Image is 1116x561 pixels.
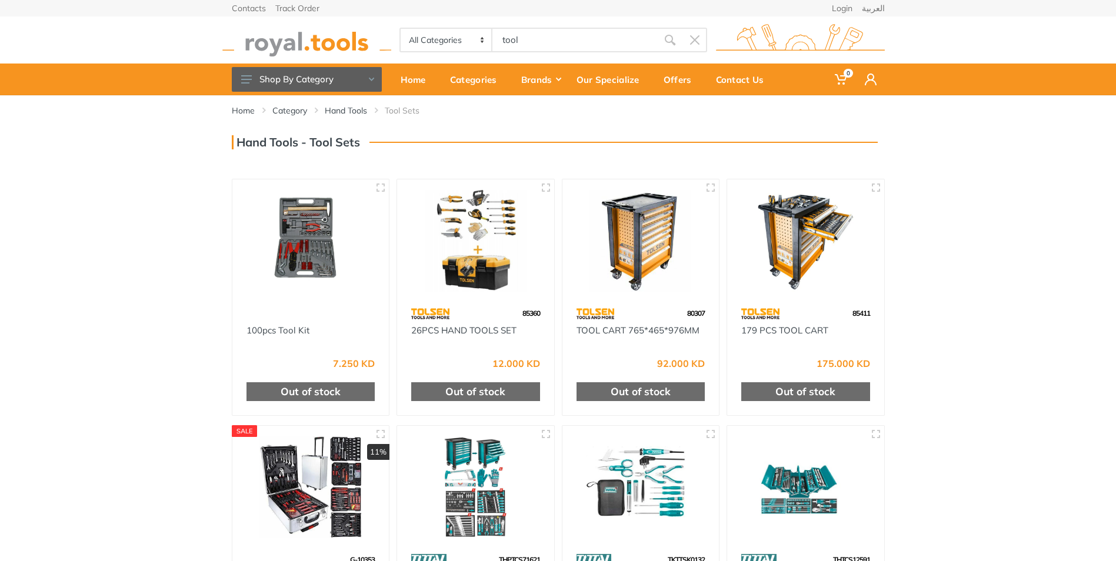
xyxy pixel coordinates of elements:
div: Out of stock [577,382,705,401]
div: 7.250 KD [333,359,375,368]
a: العربية [862,4,885,12]
a: Login [832,4,852,12]
div: Out of stock [246,382,375,401]
div: Categories [442,67,513,92]
div: Brands [513,67,568,92]
div: 12.000 KD [492,359,540,368]
a: 100pcs Tool Kit [246,325,309,336]
img: Royal Tools - 26PCS HAND TOOLS SET [408,190,544,292]
div: Offers [655,67,708,92]
a: Track Order [275,4,319,12]
li: Tool Sets [385,105,437,116]
div: Our Specialize [568,67,655,92]
span: 85360 [522,309,540,318]
img: Royal Tools - 179 PCS TOOL CART [738,190,874,292]
img: Royal Tools - Tool kit 187 Pcs [243,436,379,538]
a: 179 PCS TOOL CART [741,325,828,336]
a: Hand Tools [325,105,367,116]
button: Shop By Category [232,67,382,92]
a: Contacts [232,4,266,12]
div: SALE [232,425,258,437]
img: 64.webp [577,303,615,324]
img: Royal Tools - TOOL CART 765*465*976MM [573,190,709,292]
a: 26PCS HAND TOOLS SET [411,325,517,336]
a: TOOL CART 765*465*976MM [577,325,699,336]
img: royal.tools Logo [716,24,885,56]
div: Out of stock [741,382,870,401]
a: Offers [655,64,708,95]
div: 11% [367,444,389,460]
h3: Hand Tools - Tool Sets [232,135,360,149]
img: 1.webp [246,303,271,324]
img: 64.webp [741,303,779,324]
img: Royal Tools - 59 Pcs Tool Chest Set [738,436,874,538]
span: 85411 [852,309,870,318]
a: Our Specialize [568,64,655,95]
img: Royal Tools - 13 Pcs Telecom Tools set [573,436,709,538]
span: 0 [844,69,853,78]
a: Home [392,64,442,95]
img: Royal Tools - 100pcs Tool Kit [243,190,379,292]
a: Category [272,105,307,116]
a: Contact Us [708,64,780,95]
a: Home [232,105,255,116]
span: 80307 [687,309,705,318]
div: Out of stock [411,382,540,401]
a: Categories [442,64,513,95]
div: Home [392,67,442,92]
div: Contact Us [708,67,780,92]
div: 92.000 KD [657,359,705,368]
div: 175.000 KD [817,359,870,368]
input: Site search [492,28,657,52]
img: 64.webp [411,303,449,324]
img: royal.tools Logo [222,24,391,56]
a: 0 [827,64,857,95]
img: Royal Tools - 162 PCS TOOL CHEST SET [408,436,544,538]
nav: breadcrumb [232,105,885,116]
select: Category [401,29,493,51]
